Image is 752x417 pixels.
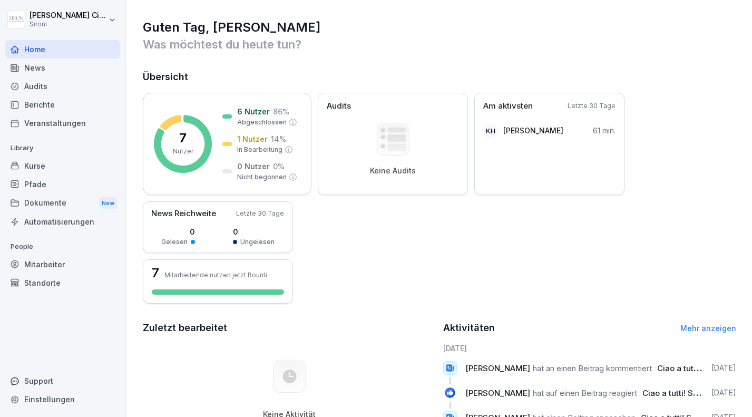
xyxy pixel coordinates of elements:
[237,133,268,144] p: 1 Nutzer
[143,70,736,84] h2: Übersicht
[5,238,120,255] p: People
[233,226,275,237] p: 0
[503,125,563,136] p: [PERSON_NAME]
[237,145,282,154] p: In Bearbeitung
[273,161,285,172] p: 0 %
[5,95,120,114] a: Berichte
[5,40,120,59] a: Home
[533,388,637,398] span: hat auf einen Beitrag reagiert
[533,363,652,373] span: hat an einen Beitrag kommentiert
[143,19,736,36] h1: Guten Tag, [PERSON_NAME]
[5,59,120,77] a: News
[237,118,287,127] p: Abgeschlossen
[5,175,120,193] a: Pfade
[236,209,284,218] p: Letzte 30 Tage
[273,106,289,117] p: 86 %
[237,161,270,172] p: 0 Nutzer
[465,388,530,398] span: [PERSON_NAME]
[143,321,436,335] h2: Zuletzt bearbeitet
[5,77,120,95] a: Audits
[164,271,267,279] p: Mitarbeitende nutzen jetzt Bounti
[483,123,498,138] div: KH
[680,324,736,333] a: Mehr anzeigen
[443,321,495,335] h2: Aktivitäten
[5,390,120,409] a: Einstellungen
[327,100,351,112] p: Audits
[370,166,416,176] p: Keine Audits
[161,226,195,237] p: 0
[5,255,120,274] a: Mitarbeiter
[173,147,193,156] p: Nutzer
[152,267,159,279] h3: 7
[443,343,736,354] h6: [DATE]
[99,197,117,209] div: New
[711,363,736,373] p: [DATE]
[5,372,120,390] div: Support
[5,274,120,292] a: Standorte
[5,193,120,213] div: Dokumente
[30,21,106,28] p: Sironi
[5,114,120,132] a: Veranstaltungen
[593,125,616,136] p: 61 min.
[568,101,616,111] p: Letzte 30 Tage
[5,212,120,231] a: Automatisierungen
[5,193,120,213] a: DokumenteNew
[151,208,216,220] p: News Reichweite
[711,387,736,398] p: [DATE]
[30,11,106,20] p: [PERSON_NAME] Ciccarone
[237,172,287,182] p: Nicht begonnen
[271,133,286,144] p: 14 %
[240,237,275,247] p: Ungelesen
[483,100,533,112] p: Am aktivsten
[179,132,187,144] p: 7
[143,36,736,53] p: Was möchtest du heute tun?
[237,106,270,117] p: 6 Nutzer
[5,157,120,175] a: Kurse
[465,363,530,373] span: [PERSON_NAME]
[161,237,188,247] p: Gelesen
[5,140,120,157] p: Library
